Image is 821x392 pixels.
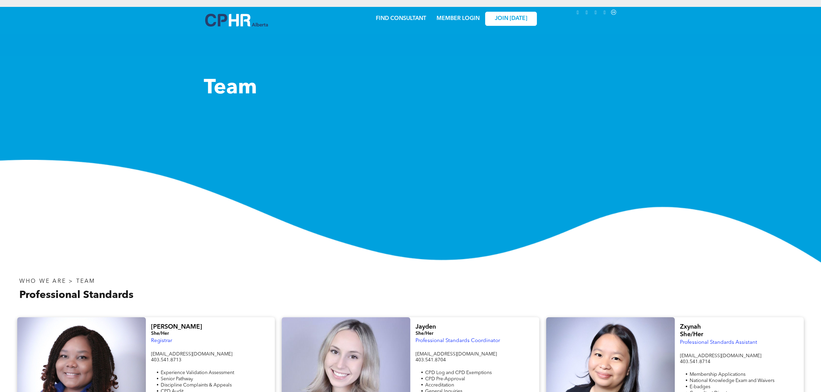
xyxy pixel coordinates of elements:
[601,9,609,18] a: facebook
[574,9,582,18] a: linkedin
[680,340,757,345] span: Professional Standards Assistant
[592,9,600,18] a: youtube
[151,358,181,362] span: 403.541.8713
[415,352,497,357] span: [EMAIL_ADDRESS][DOMAIN_NAME]
[161,383,232,388] span: Discipline Complaints & Appeals
[437,16,480,21] a: MEMBER LOGIN
[19,279,95,284] span: WHO WE ARE > TEAM
[690,384,710,389] span: E-badges
[425,383,454,388] span: Accreditation
[610,9,618,18] a: Social network
[415,358,446,362] span: 403.541.8704
[415,331,433,336] span: She/Her
[204,78,257,99] span: Team
[415,324,436,330] span: Jayden
[690,378,774,383] span: National Knowledge Exam and Waivers
[495,16,527,22] span: JOIN [DATE]
[161,370,234,375] span: Experience Validation Assessment
[376,16,426,21] a: FIND CONSULTANT
[690,372,745,377] span: Membership Applications
[151,352,232,357] span: [EMAIL_ADDRESS][DOMAIN_NAME]
[205,14,268,27] img: A blue and white logo for cp alberta
[151,338,172,343] span: Registrar
[415,338,500,343] span: Professional Standards Coordinator
[583,9,591,18] a: instagram
[680,359,710,364] span: 403.541.8714
[151,324,202,330] span: [PERSON_NAME]
[485,12,537,26] a: JOIN [DATE]
[425,370,492,375] span: CPD Log and CPD Exemptions
[161,376,193,381] span: Senior Pathway
[680,353,761,358] span: [EMAIL_ADDRESS][DOMAIN_NAME]
[151,331,169,336] span: She/Her
[425,376,465,381] span: CPD Pre-Approval
[680,324,703,338] span: Zxynah She/Her
[19,290,133,300] span: Professional Standards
